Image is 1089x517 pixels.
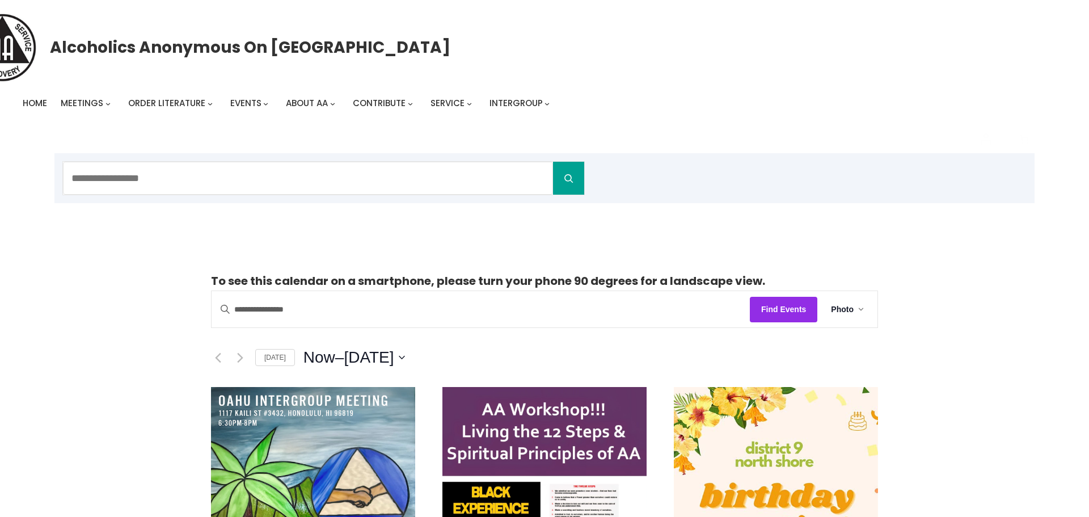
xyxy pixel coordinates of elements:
[408,101,413,106] button: Contribute submenu
[430,97,465,109] span: Service
[972,125,1000,153] a: Login
[303,346,405,369] button: Click to toggle datepicker
[489,95,543,111] a: Intergroup
[263,101,268,106] button: Events submenu
[344,346,394,369] span: [DATE]
[23,97,47,109] span: Home
[255,349,295,367] a: [DATE]
[489,97,543,109] span: Intergroup
[105,101,111,106] button: Meetings submenu
[303,346,335,369] span: Now
[335,346,344,369] span: –
[128,97,205,109] span: Order Literature
[230,95,261,111] a: Events
[23,95,47,111] a: Home
[750,297,817,322] button: Find Events
[286,97,328,109] span: About AA
[61,95,103,111] a: Meetings
[553,162,584,195] button: Search
[353,95,406,111] a: Contribute
[353,97,406,109] span: Contribute
[23,95,554,111] nav: Intergroup
[61,97,103,109] span: Meetings
[233,351,247,364] a: Next Events
[208,101,213,106] button: Order Literature submenu
[286,95,328,111] a: About AA
[211,273,765,289] strong: To see this calendar on a smartphone, please turn your phone 90 degrees for a landscape view.
[817,291,877,327] button: Photo
[430,95,465,111] a: Service
[212,292,750,327] input: Enter Keyword. Search for events by Keyword.
[211,351,225,364] a: Previous Events
[467,101,472,106] button: Service submenu
[50,33,450,61] a: Alcoholics Anonymous on [GEOGRAPHIC_DATA]
[330,101,335,106] button: About AA submenu
[230,97,261,109] span: Events
[544,101,550,106] button: Intergroup submenu
[831,303,854,316] span: Photo
[1014,129,1035,150] button: 0 items in cart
